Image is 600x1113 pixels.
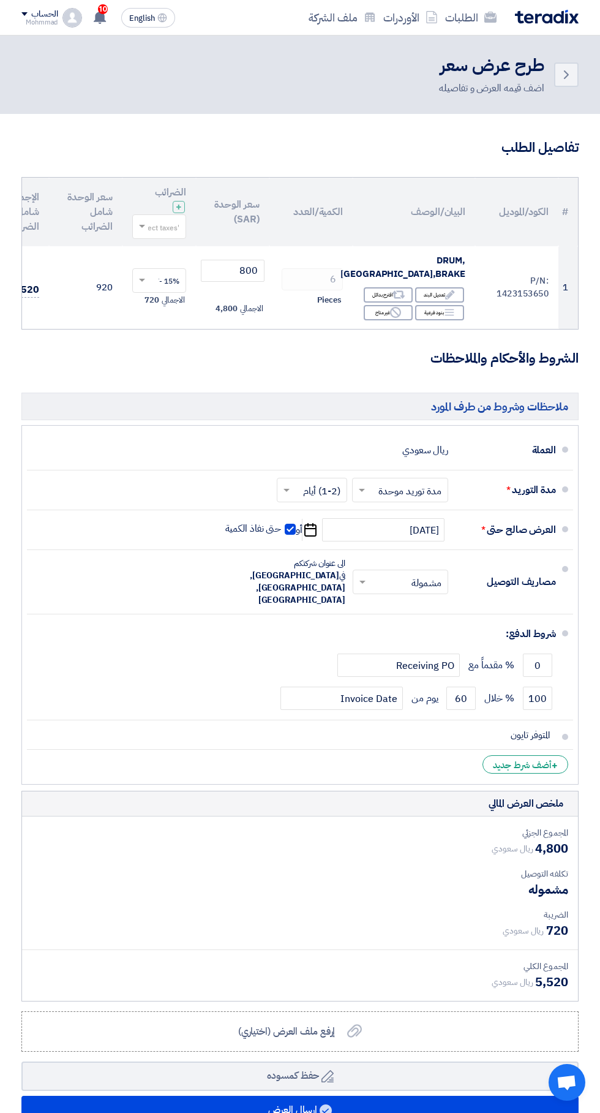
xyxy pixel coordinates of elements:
[549,1064,585,1101] div: دردشة مفتوحة
[32,826,568,839] div: المجموع الجزئي
[32,960,568,973] div: المجموع الكلي
[144,294,159,306] span: 720
[402,439,448,462] div: ريال سعودي
[21,19,58,26] div: Mohmmad
[98,4,108,14] span: 10
[240,303,263,315] span: الاجمالي
[458,567,556,597] div: مصاريف التوصيل
[458,515,556,545] div: العرض صالح حتى
[458,436,556,465] div: العملة
[47,619,556,649] div: شروط الدفع:
[446,687,476,710] input: payment-term-2
[340,254,465,281] span: DRUM,[GEOGRAPHIC_DATA],BRAKE
[523,687,552,710] input: payment-term-2
[337,654,460,677] input: payment-term-2
[49,246,122,329] td: 920
[21,393,579,420] h5: ملاحظات وشروط من طرف المورد
[176,200,182,214] span: +
[523,654,552,677] input: payment-term-1
[492,842,533,855] span: ريال سعودي
[546,921,568,940] span: 720
[439,81,544,96] div: اضف قيمه العرض و تفاصيله
[415,305,464,320] div: بنود فرعية
[475,178,558,246] th: الكود/الموديل
[225,523,296,535] label: حتى نفاذ الكمية
[411,692,438,704] span: يوم من
[458,475,556,505] div: مدة التوريد
[503,924,544,937] span: ريال سعودي
[322,518,444,541] input: سنة-شهر-يوم
[482,755,568,774] div: أضف شرط جديد
[305,3,380,32] a: ملف الشركة
[162,294,185,306] span: الاجمالي
[37,723,556,746] input: أضف ملاحظاتك و شروطك هنا
[238,1024,336,1039] span: إرفع ملف العرض (اختياري)
[132,268,186,293] ng-select: VAT
[380,3,441,32] a: الأوردرات
[250,569,345,606] span: [GEOGRAPHIC_DATA], [GEOGRAPHIC_DATA], [GEOGRAPHIC_DATA]
[492,976,533,989] span: ريال سعودي
[121,8,175,28] button: English
[12,282,39,298] span: 5,520
[484,692,514,704] span: % خلال
[280,687,403,710] input: payment-term-2
[364,305,413,320] div: غير متاح
[515,10,579,24] img: Teradix logo
[32,908,568,921] div: الضريبة
[269,178,353,246] th: الكمية/العدد
[49,178,122,246] th: سعر الوحدة شامل الضرائب
[558,246,578,329] td: 1
[415,287,464,303] div: تعديل البند
[535,839,568,858] span: 4,800
[21,349,579,368] h3: الشروط والأحكام والملاحظات
[282,268,343,290] input: RFQ_STEP1.ITEMS.2.AMOUNT_TITLE
[196,178,269,246] th: سعر الوحدة (SAR)
[211,557,345,606] div: الى عنوان شركتكم في
[558,178,578,246] th: #
[32,867,568,880] div: تكلفه التوصيل
[439,54,544,78] h2: طرح عرض سعر
[296,524,302,536] span: أو
[468,659,514,671] span: % مقدماً مع
[441,3,500,32] a: الطلبات
[129,14,155,23] span: English
[535,973,568,991] span: 5,520
[21,1062,579,1091] button: حفظ كمسوده
[317,294,342,306] span: Pieces
[489,796,563,811] div: ملخص العرض المالي
[201,260,264,282] input: أدخل سعر الوحدة
[353,178,475,246] th: البيان/الوصف
[528,880,568,899] span: مشموله
[21,138,579,157] h3: تفاصيل الطلب
[552,758,558,773] span: +
[122,178,196,246] th: الضرائب
[216,303,238,315] span: 4,800
[475,246,558,329] td: P/N: 1423153650
[31,9,58,20] div: الحساب
[364,287,413,303] div: اقترح بدائل
[62,8,82,28] img: profile_test.png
